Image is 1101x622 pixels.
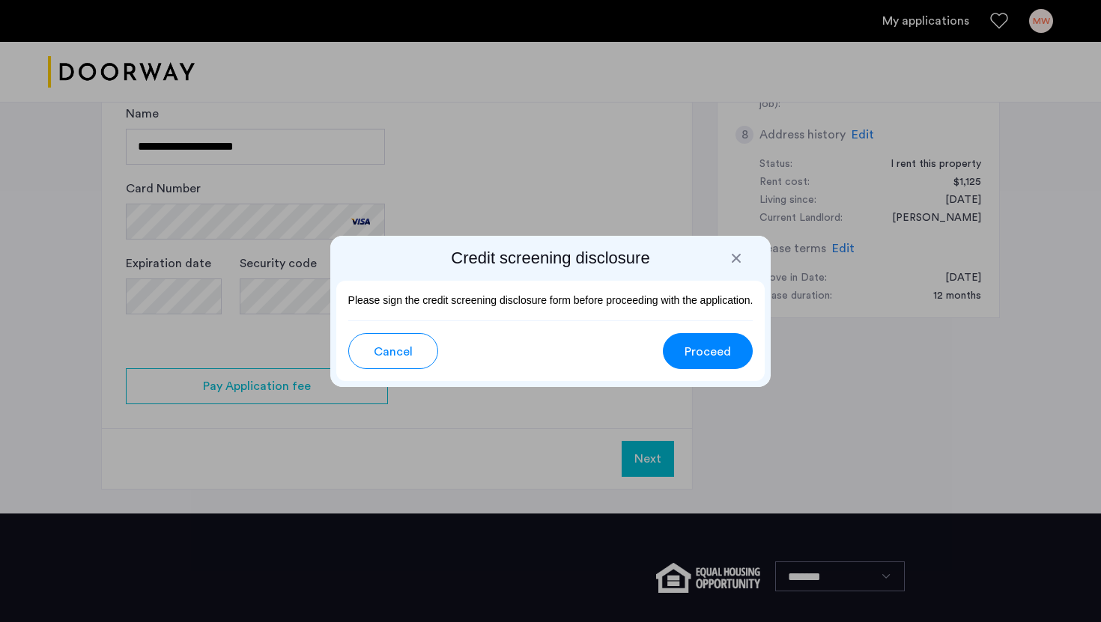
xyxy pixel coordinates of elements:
button: button [663,333,753,369]
p: Please sign the credit screening disclosure form before proceeding with the application. [348,293,753,308]
h2: Credit screening disclosure [336,248,765,269]
button: button [348,333,438,369]
span: Cancel [374,343,413,361]
span: Proceed [685,343,731,361]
